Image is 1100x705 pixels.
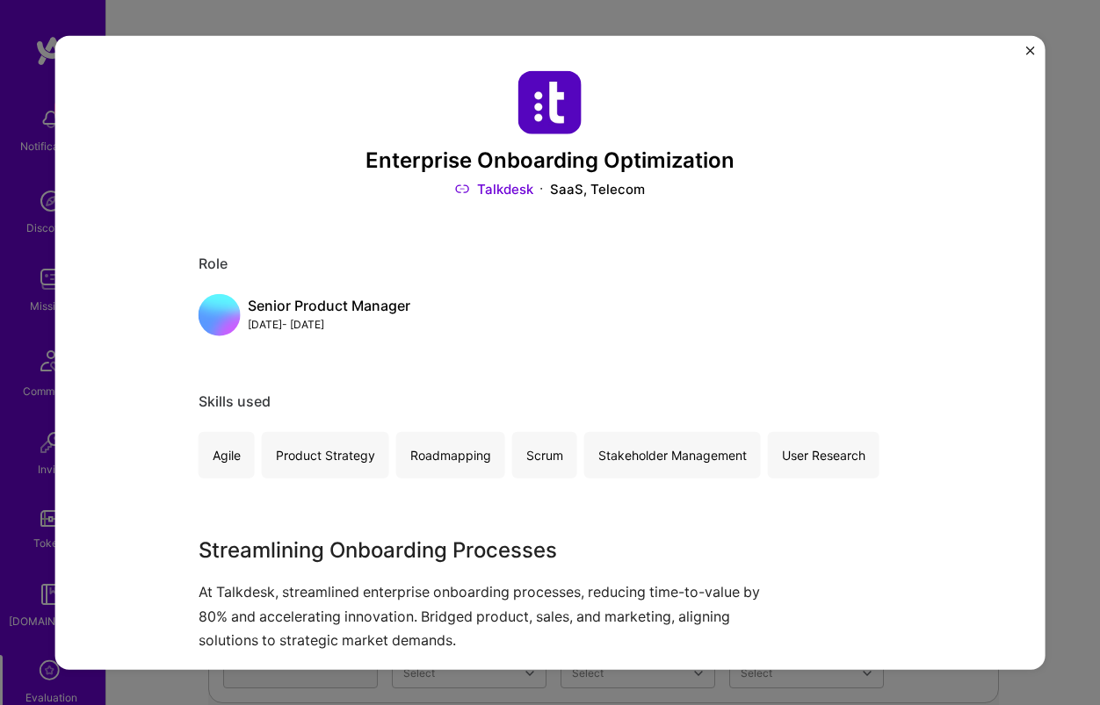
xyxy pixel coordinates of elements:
[512,432,577,478] div: Scrum
[262,432,389,478] div: Product Strategy
[768,432,879,478] div: User Research
[199,432,255,478] div: Agile
[199,580,770,652] p: At Talkdesk, streamlined enterprise onboarding processes, reducing time-to-value by 80% and accel...
[455,180,470,198] img: Link
[199,294,241,336] img: placeholder.5677c315.png
[455,180,533,198] a: Talkdesk
[199,535,770,566] h3: Streamlining Onboarding Processes
[199,147,901,173] h3: Enterprise Onboarding Optimization
[199,392,901,411] div: Skills used
[199,255,901,273] div: Role
[248,297,410,315] div: Senior Product Manager
[396,432,505,478] div: Roadmapping
[584,432,761,478] div: Stakeholder Management
[248,315,410,334] div: [DATE] - [DATE]
[518,70,582,133] img: Company logo
[1025,46,1034,64] button: Close
[540,180,543,198] img: Dot
[550,180,645,198] div: SaaS, Telecom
